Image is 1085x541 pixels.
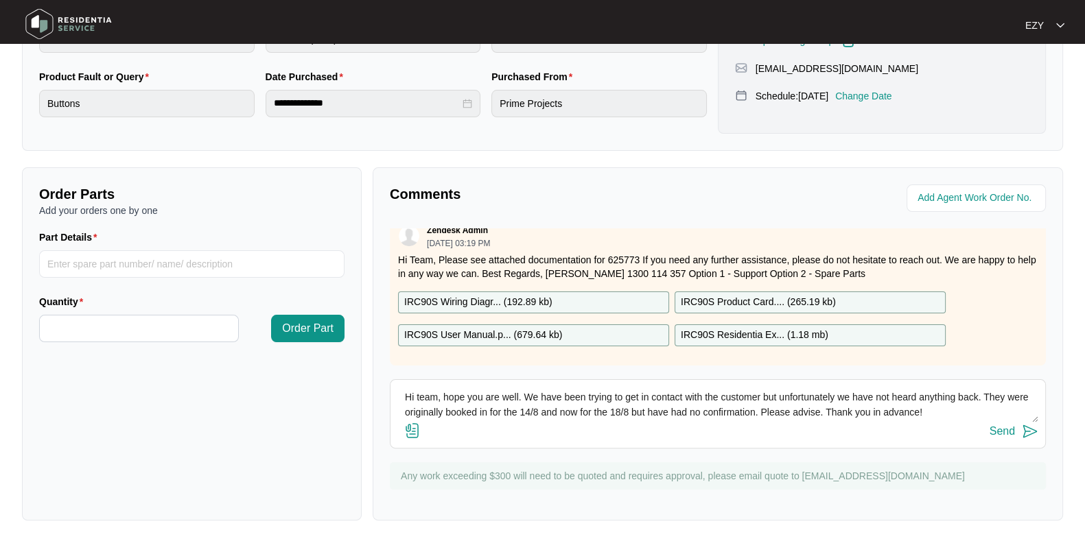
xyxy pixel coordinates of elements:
[39,204,345,217] p: Add your orders one by one
[39,184,345,204] p: Order Parts
[491,90,707,117] input: Purchased From
[404,328,562,343] p: IRC90S User Manual.p... ( 679.64 kb )
[398,253,1038,280] p: Hi Team, Please see attached documentation for 625773 If you need any further assistance, please ...
[404,295,552,310] p: IRC90S Wiring Diagr... ( 192.89 kb )
[427,239,490,248] p: [DATE] 03:19 PM
[39,90,255,117] input: Product Fault or Query
[404,422,421,439] img: file-attachment-doc.svg
[427,225,488,236] p: Zendesk Admin
[271,315,345,342] button: Order Part
[990,425,1015,437] div: Send
[282,320,334,337] span: Order Part
[1056,22,1064,29] img: dropdown arrow
[39,70,154,84] label: Product Fault or Query
[399,226,419,246] img: user.svg
[401,469,1039,483] p: Any work exceeding $300 will need to be quoted and requires approval, please email quote to [EMAI...
[756,62,918,75] p: [EMAIL_ADDRESS][DOMAIN_NAME]
[735,89,747,101] img: map-pin
[735,62,747,74] img: map-pin
[40,315,238,341] input: Quantity
[681,328,828,343] p: IRC90S Residentia Ex... ( 1.18 mb )
[39,250,345,278] input: Part Details
[681,295,836,310] p: IRC90S Product Card.... ( 265.19 kb )
[39,230,103,244] label: Part Details
[835,89,892,103] p: Change Date
[397,387,1038,422] textarea: Hi team, hope you are well. We have been trying to get in contact with the customer but unfortuna...
[21,3,117,45] img: residentia service logo
[1022,423,1038,440] img: send-icon.svg
[756,89,828,103] p: Schedule: [DATE]
[39,295,89,309] label: Quantity
[491,70,578,84] label: Purchased From
[266,70,349,84] label: Date Purchased
[918,190,1038,206] input: Add Agent Work Order No.
[1025,19,1044,32] p: EZY
[990,422,1038,441] button: Send
[390,184,708,204] p: Comments
[274,96,460,110] input: Date Purchased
